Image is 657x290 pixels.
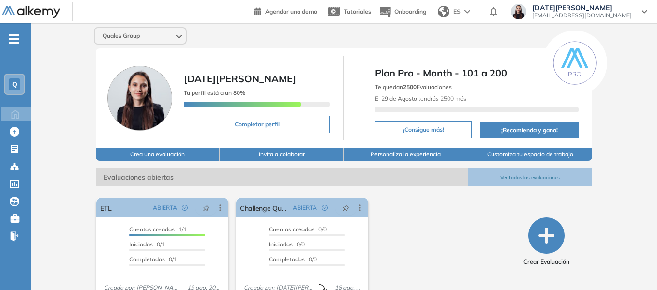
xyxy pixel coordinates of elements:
a: ETL [100,198,112,217]
a: Agendar una demo [254,5,317,16]
span: [DATE][PERSON_NAME] [532,4,632,12]
span: ES [453,7,461,16]
button: pushpin [335,200,357,215]
img: world [438,6,449,17]
span: Onboarding [394,8,426,15]
button: Completar perfil [184,116,330,133]
span: ABIERTA [153,203,177,212]
span: 0/0 [269,241,305,248]
a: Challenge Quales (Level 2/3) - PBI [240,198,289,217]
span: Tu perfil está a un 80% [184,89,245,96]
span: Completados [269,256,305,263]
img: Logo [2,6,60,18]
span: Cuentas creadas [129,226,175,233]
span: [DATE][PERSON_NAME] [184,73,296,85]
button: Ver todas las evaluaciones [468,168,593,186]
span: El tendrás 2500 más [375,95,466,102]
span: Plan Pro - Month - 101 a 200 [375,66,579,80]
button: ¡Recomienda y gana! [480,122,579,138]
span: 0/1 [129,256,177,263]
button: pushpin [195,200,217,215]
span: Iniciadas [129,241,153,248]
b: 2500 [403,83,417,91]
span: Agendar una demo [265,8,317,15]
span: pushpin [343,204,349,212]
span: Q [12,80,17,88]
span: ABIERTA [293,203,317,212]
b: 29 de Agosto [381,95,417,102]
span: Tutoriales [344,8,371,15]
span: pushpin [203,204,209,212]
img: Foto de perfil [107,66,172,131]
span: Completados [129,256,165,263]
span: 1/1 [129,226,187,233]
i: - [9,38,19,40]
button: Customiza tu espacio de trabajo [468,148,593,161]
img: arrow [464,10,470,14]
span: 0/0 [269,256,317,263]
span: Evaluaciones abiertas [96,168,468,186]
span: check-circle [322,205,328,211]
span: Te quedan Evaluaciones [375,83,452,91]
button: ¡Consigue más! [375,121,472,138]
span: Iniciadas [269,241,293,248]
div: Widget de chat [483,178,657,290]
span: 0/1 [129,241,165,248]
button: Onboarding [379,1,426,22]
button: Personaliza la experiencia [344,148,468,161]
span: 0/0 [269,226,327,233]
span: [EMAIL_ADDRESS][DOMAIN_NAME] [532,12,632,19]
span: check-circle [182,205,188,211]
span: Cuentas creadas [269,226,314,233]
iframe: Chat Widget [483,178,657,290]
button: Crea una evaluación [96,148,220,161]
span: Quales Group [103,32,140,40]
button: Invita a colaborar [220,148,344,161]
